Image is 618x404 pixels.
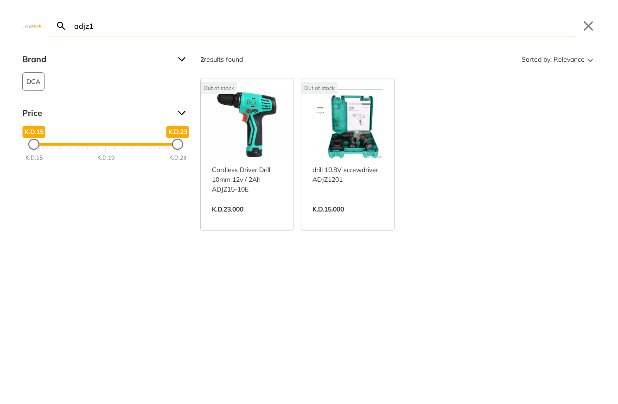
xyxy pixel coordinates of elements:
div: K.D.15 [25,154,43,162]
div: Out of stock [301,82,338,94]
img: Close [22,24,45,28]
span: Relevance [554,52,585,67]
button: Sorted by:Relevance Sort [520,52,596,67]
input: Search… [72,15,575,37]
button: Close [581,19,596,33]
svg: Search [56,20,67,32]
strong: 2 [200,55,204,64]
div: K.D.19 [97,154,115,162]
div: Minimum Price [28,139,39,150]
div: Out of stock [201,82,237,94]
svg: Sort [585,54,596,65]
div: results found [200,52,243,67]
div: Maximum Price [172,139,183,150]
button: DCA [22,72,45,91]
span: Brand [22,52,171,67]
span: Price [22,106,171,121]
span: DCA [26,73,40,90]
div: K.D.23 [169,154,186,162]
